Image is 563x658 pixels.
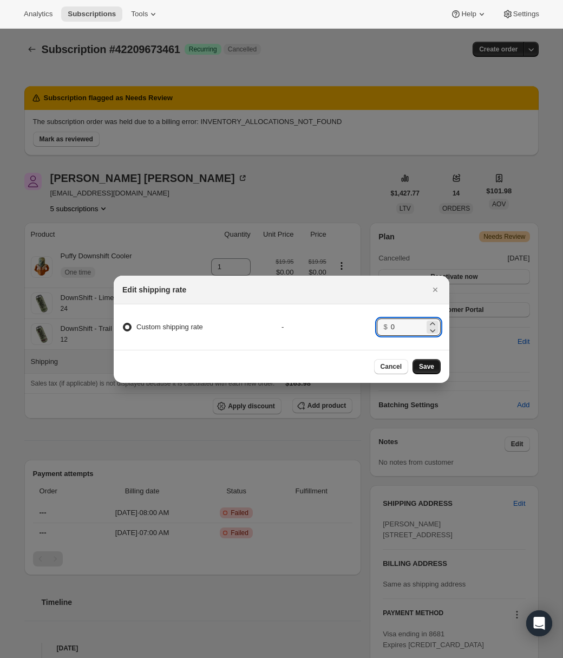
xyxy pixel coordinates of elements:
[374,359,408,374] button: Cancel
[496,6,546,22] button: Settings
[68,10,116,18] span: Subscriptions
[131,10,148,18] span: Tools
[281,322,377,333] div: -
[61,6,122,22] button: Subscriptions
[24,10,53,18] span: Analytics
[125,6,165,22] button: Tools
[444,6,493,22] button: Help
[428,282,443,297] button: Close
[17,6,59,22] button: Analytics
[122,284,186,295] h2: Edit shipping rate
[413,359,441,374] button: Save
[383,323,387,331] span: $
[381,362,402,371] span: Cancel
[419,362,434,371] span: Save
[136,323,203,331] span: Custom shipping rate
[513,10,539,18] span: Settings
[526,610,552,636] div: Open Intercom Messenger
[461,10,476,18] span: Help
